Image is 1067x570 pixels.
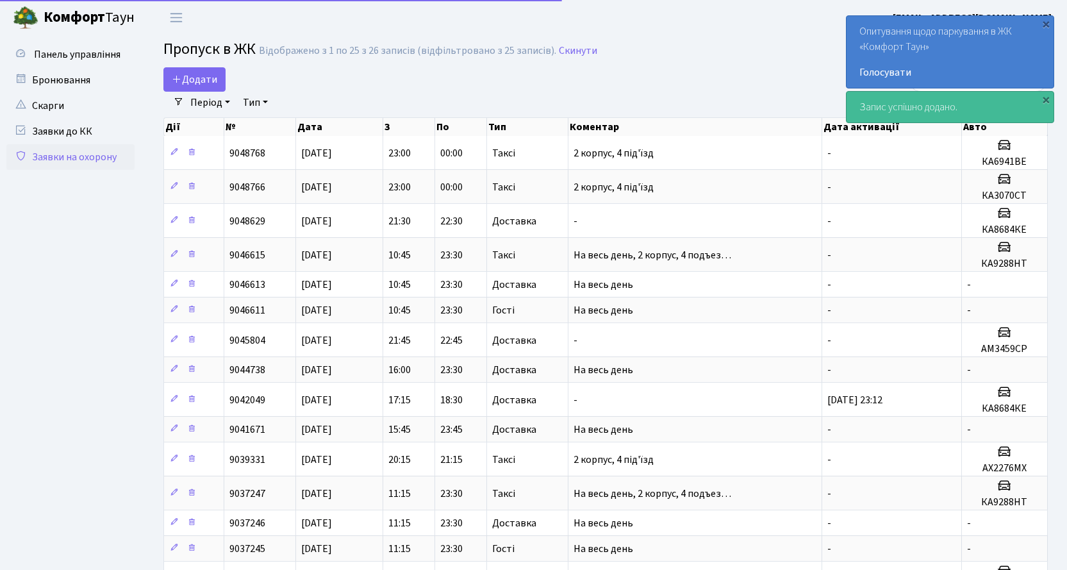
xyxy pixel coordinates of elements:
[301,423,332,437] span: [DATE]
[388,487,411,501] span: 11:15
[440,146,463,160] span: 00:00
[6,67,135,93] a: Бронювання
[492,148,515,158] span: Таксі
[574,393,577,407] span: -
[967,516,971,530] span: -
[440,423,463,437] span: 23:45
[822,118,962,136] th: Дата активації
[574,363,633,377] span: На весь день
[224,118,296,136] th: №
[164,118,224,136] th: Дії
[440,363,463,377] span: 23:30
[967,403,1042,415] h5: КА8684КЕ
[827,278,831,292] span: -
[1039,17,1052,30] div: ×
[574,516,633,530] span: На весь день
[229,303,265,317] span: 9046611
[6,42,135,67] a: Панель управління
[967,343,1042,355] h5: АМ3459СР
[859,65,1041,80] a: Голосувати
[259,45,556,57] div: Відображено з 1 по 25 з 26 записів (відфільтровано з 25 записів).
[388,516,411,530] span: 11:15
[492,424,536,435] span: Доставка
[388,248,411,262] span: 10:45
[388,303,411,317] span: 10:45
[388,393,411,407] span: 17:15
[487,118,568,136] th: Тип
[827,542,831,556] span: -
[229,278,265,292] span: 9046613
[229,248,265,262] span: 9046615
[967,542,971,556] span: -
[827,363,831,377] span: -
[492,395,536,405] span: Доставка
[440,214,463,228] span: 22:30
[827,487,831,501] span: -
[492,250,515,260] span: Таксі
[492,216,536,226] span: Доставка
[574,180,654,194] span: 2 корпус, 4 під'їзд
[440,248,463,262] span: 23:30
[492,518,536,528] span: Доставка
[967,258,1042,270] h5: КА9288НТ
[44,7,105,28] b: Комфорт
[847,16,1054,88] div: Опитування щодо паркування в ЖК «Комфорт Таун»
[574,303,633,317] span: На весь день
[967,303,971,317] span: -
[301,333,332,348] span: [DATE]
[388,214,411,228] span: 21:30
[440,393,463,407] span: 18:30
[967,278,971,292] span: -
[388,333,411,348] span: 21:45
[440,516,463,530] span: 23:30
[388,363,411,377] span: 16:00
[229,333,265,348] span: 9045804
[229,393,265,407] span: 9042049
[492,182,515,192] span: Таксі
[574,248,731,262] span: На весь день, 2 корпус, 4 подъез…
[827,333,831,348] span: -
[574,146,654,160] span: 2 корпус, 4 під'їзд
[574,333,577,348] span: -
[435,118,487,136] th: По
[574,278,633,292] span: На весь день
[827,180,831,194] span: -
[967,190,1042,202] h5: КА3070СТ
[492,305,515,315] span: Гості
[492,280,536,290] span: Доставка
[301,516,332,530] span: [DATE]
[559,45,597,57] a: Скинути
[301,248,332,262] span: [DATE]
[388,423,411,437] span: 15:45
[967,496,1042,508] h5: КА9288НТ
[229,214,265,228] span: 9048629
[301,146,332,160] span: [DATE]
[6,93,135,119] a: Скарги
[967,224,1042,236] h5: КА8684КЕ
[1039,93,1052,106] div: ×
[301,453,332,467] span: [DATE]
[301,180,332,194] span: [DATE]
[229,453,265,467] span: 9039331
[962,118,1048,136] th: Авто
[388,146,411,160] span: 23:00
[383,118,435,136] th: З
[574,453,654,467] span: 2 корпус, 4 під'їзд
[574,423,633,437] span: На весь день
[967,423,971,437] span: -
[492,544,515,554] span: Гості
[301,542,332,556] span: [DATE]
[574,487,731,501] span: На весь день, 2 корпус, 4 подъез…
[967,156,1042,168] h5: КА6941ВЕ
[34,47,120,62] span: Панель управління
[301,363,332,377] span: [DATE]
[301,487,332,501] span: [DATE]
[492,335,536,346] span: Доставка
[185,92,235,113] a: Період
[568,118,822,136] th: Коментар
[229,146,265,160] span: 9048768
[440,542,463,556] span: 23:30
[440,333,463,348] span: 22:45
[301,278,332,292] span: [DATE]
[574,542,633,556] span: На весь день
